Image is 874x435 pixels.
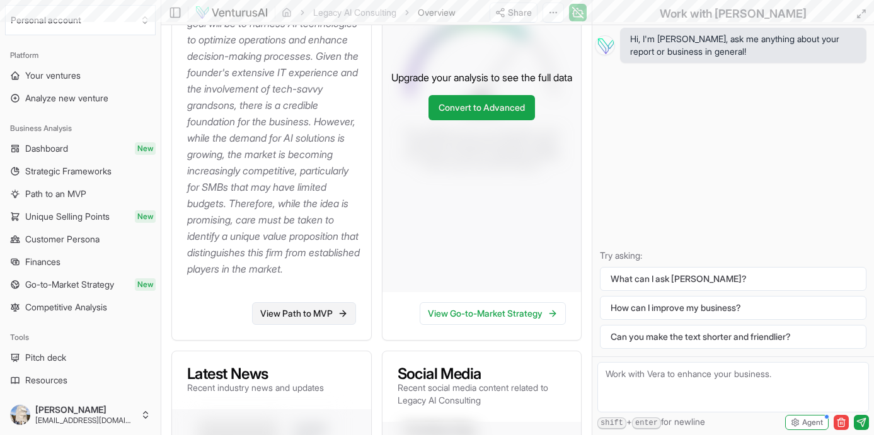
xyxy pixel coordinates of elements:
span: [PERSON_NAME] [35,404,135,415]
a: View Go-to-Market Strategy [420,302,566,325]
span: Strategic Frameworks [25,165,112,178]
button: Can you make the text shorter and friendlier? [600,325,866,349]
span: New [135,210,156,223]
span: Pitch deck [25,351,66,364]
button: What can I ask [PERSON_NAME]? [600,267,866,291]
kbd: shift [597,417,626,429]
p: Recent industry news and updates [187,381,324,394]
span: [EMAIL_ADDRESS][DOMAIN_NAME] [35,415,135,426]
kbd: enter [632,417,661,429]
a: Strategic Frameworks [5,161,156,181]
span: Path to an MVP [25,188,86,200]
span: Hi, I'm [PERSON_NAME], ask me anything about your report or business in general! [630,33,856,58]
a: Path to an MVP [5,184,156,204]
span: Resources [25,374,67,387]
a: Convert to Advanced [428,95,535,120]
div: Platform [5,45,156,65]
a: Customer Persona [5,229,156,249]
p: Upgrade your analysis to see the full data [391,70,572,85]
span: Analyze new venture [25,92,108,105]
a: View Path to MVP [252,302,356,325]
p: Recent social media content related to Legacy AI Consulting [398,381,566,407]
span: Customer Persona [25,233,100,246]
img: ACg8ocKn4uEvTFDg5TdLbTiuQeSVF52jQS_AIUzRFa3NmnkwOTLbUItN=s96-c [10,405,30,425]
a: Go-to-Market StrategyNew [5,274,156,295]
div: Business Analysis [5,118,156,138]
div: Tools [5,327,156,347]
span: Competitive Analysis [25,301,107,314]
a: Pitch deck [5,347,156,368]
button: Agent [785,415,829,430]
span: Your ventures [25,69,81,82]
button: How can I improve my business? [600,296,866,320]
img: Vera [595,35,615,55]
span: Go-to-Market Strategy [25,278,114,291]
span: New [135,278,156,291]
span: + for newline [597,415,705,429]
a: Analyze new venture [5,88,156,108]
a: Finances [5,252,156,272]
a: Your ventures [5,65,156,86]
span: Unique Selling Points [25,210,110,223]
h3: Social Media [398,366,566,381]
a: Unique Selling PointsNew [5,206,156,227]
a: DashboardNew [5,138,156,159]
span: Agent [802,417,823,427]
span: New [135,142,156,155]
button: [PERSON_NAME][EMAIL_ADDRESS][DOMAIN_NAME] [5,400,156,430]
p: Try asking: [600,249,866,262]
h3: Latest News [187,366,324,381]
span: Finances [25,256,60,268]
a: Competitive Analysis [5,297,156,317]
a: Resources [5,370,156,390]
span: Dashboard [25,142,68,155]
